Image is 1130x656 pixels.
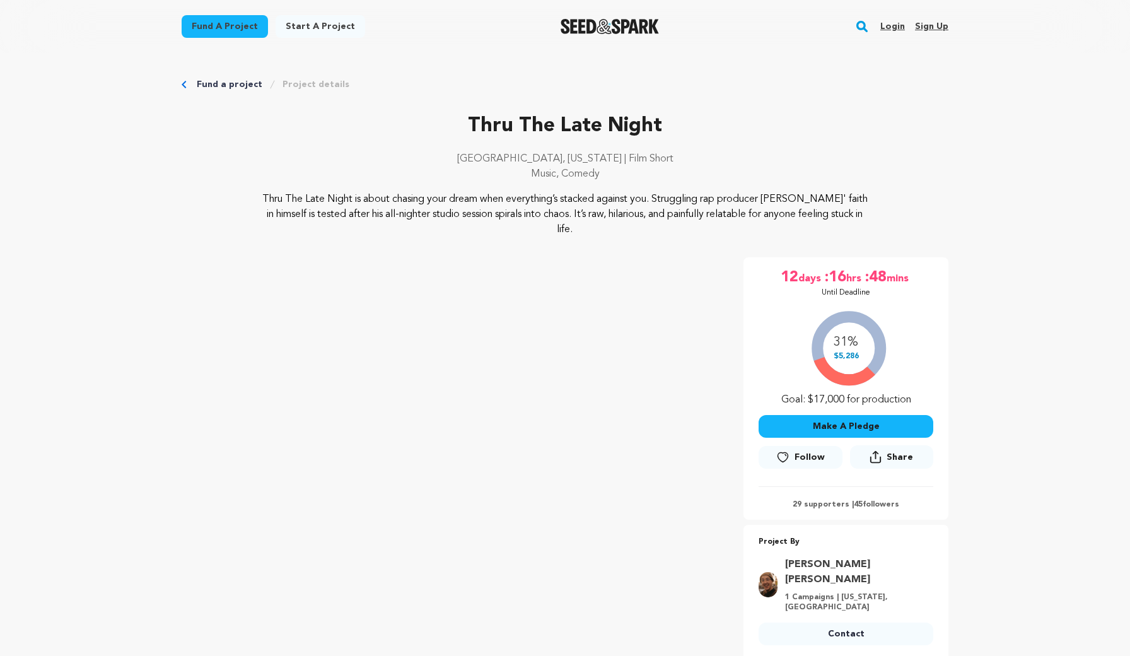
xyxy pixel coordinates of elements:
a: Sign up [915,16,948,37]
p: Project By [759,535,933,549]
div: Breadcrumb [182,78,948,91]
a: Login [880,16,905,37]
p: 29 supporters | followers [759,500,933,510]
p: Thru The Late Night [182,111,948,141]
p: Thru The Late Night is about chasing your dream when everything’s stacked against you. Struggling... [259,192,872,237]
span: Share [887,451,913,464]
a: Follow [759,446,842,469]
a: Fund a project [182,15,268,38]
a: Start a project [276,15,365,38]
a: Project details [282,78,349,91]
span: hrs [846,267,864,288]
span: 45 [854,501,863,508]
p: Until Deadline [822,288,870,298]
button: Share [850,445,933,469]
span: Follow [795,451,825,464]
span: Share [850,445,933,474]
button: Make A Pledge [759,415,933,438]
a: Contact [759,623,933,645]
span: :16 [824,267,846,288]
span: mins [887,267,911,288]
img: Seed&Spark Logo Dark Mode [561,19,660,34]
span: days [798,267,824,288]
a: Goto Tyler Patrick Jones profile [785,557,926,587]
a: Fund a project [197,78,262,91]
p: 1 Campaigns | [US_STATE], [GEOGRAPHIC_DATA] [785,592,926,612]
p: Music, Comedy [182,167,948,182]
span: :48 [864,267,887,288]
p: [GEOGRAPHIC_DATA], [US_STATE] | Film Short [182,151,948,167]
span: 12 [781,267,798,288]
img: c2b7fc1e64f2ce17.png [759,572,778,597]
a: Seed&Spark Homepage [561,19,660,34]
